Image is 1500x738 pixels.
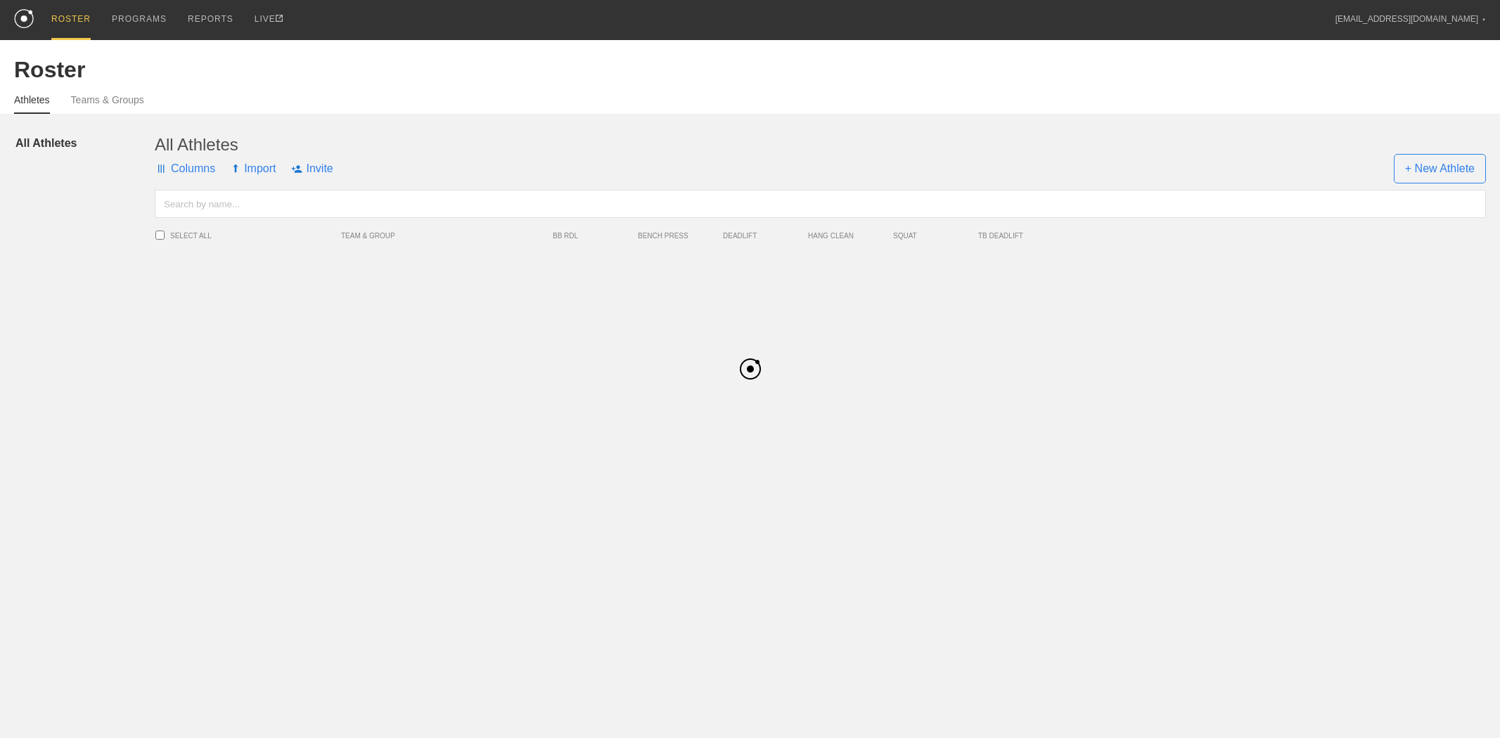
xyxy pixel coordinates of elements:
a: Teams & Groups [71,94,144,112]
span: Invite [291,148,333,190]
span: HANG CLEAN [808,232,886,240]
img: logo [14,9,34,28]
input: Search by name... [155,190,1486,218]
iframe: Chat Widget [1430,671,1500,738]
div: All Athletes [155,135,1486,155]
span: SQUAT [893,232,971,240]
span: DEADLIFT [723,232,801,240]
img: black_logo.png [740,358,761,380]
span: SELECT ALL [170,232,341,240]
span: Columns [155,148,215,190]
span: + New Athlete [1394,154,1486,183]
div: Roster [14,57,1486,83]
span: TB DEADLIFT [978,232,1056,240]
a: Athletes [14,94,50,114]
span: Import [231,148,276,190]
span: BENCH PRESS [638,232,716,240]
a: All Athletes [15,135,155,152]
div: ▼ [1482,15,1486,24]
span: BB RDL [553,232,631,240]
span: TEAM & GROUP [341,232,553,240]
